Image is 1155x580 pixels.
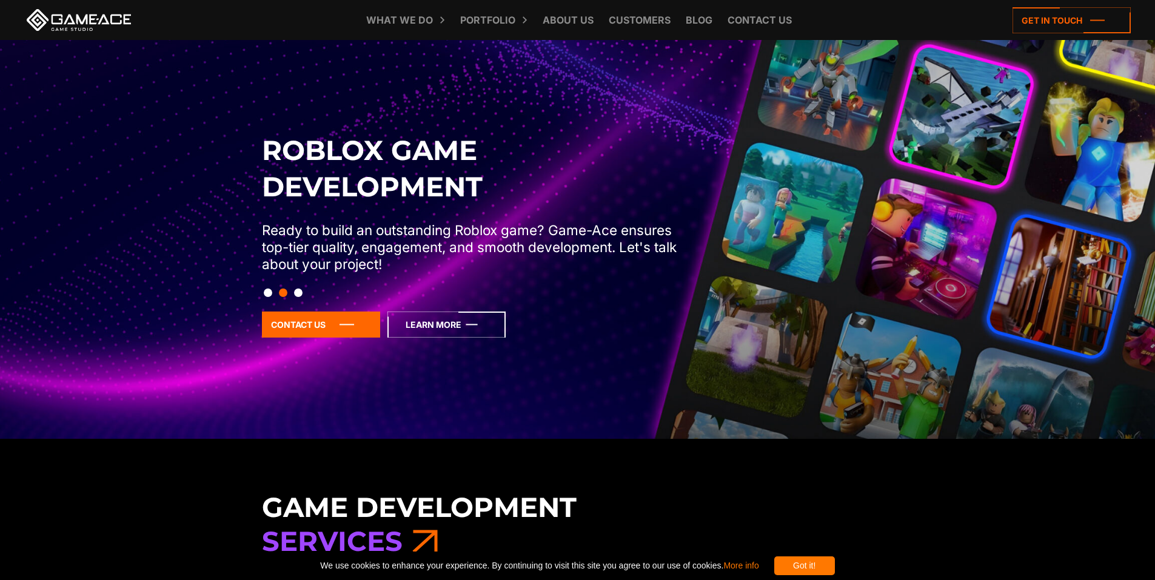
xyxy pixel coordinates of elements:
[262,490,894,559] h3: Game Development
[1013,7,1131,33] a: Get in touch
[723,561,758,570] a: More info
[387,312,506,338] a: Learn More
[262,524,403,558] span: Services
[320,556,758,575] span: We use cookies to enhance your experience. By continuing to visit this site you agree to our use ...
[774,556,835,575] div: Got it!
[262,312,380,338] a: Contact Us
[264,282,272,303] button: Slide 1
[262,222,685,273] p: Ready to build an outstanding Roblox game? Game-Ace ensures top-tier quality, engagement, and smo...
[262,132,685,205] h2: Roblox Game Development
[294,282,303,303] button: Slide 3
[279,282,287,303] button: Slide 2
